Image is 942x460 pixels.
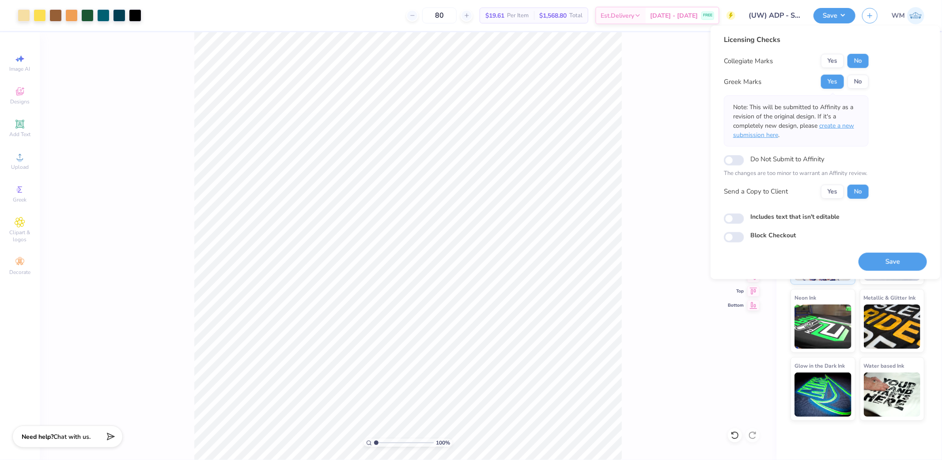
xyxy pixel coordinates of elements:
[650,11,698,20] span: [DATE] - [DATE]
[864,373,921,417] img: Water based Ink
[750,212,840,221] label: Includes text that isn't editable
[539,11,567,20] span: $1,568.80
[724,186,788,197] div: Send a Copy to Client
[907,7,924,24] img: Wilfredo Manabat
[821,54,844,68] button: Yes
[864,293,916,302] span: Metallic & Glitter Ink
[10,98,30,105] span: Designs
[813,8,855,23] button: Save
[794,293,816,302] span: Neon Ink
[864,304,921,349] img: Metallic & Glitter Ink
[742,7,807,24] input: Untitled Design
[847,75,869,89] button: No
[507,11,529,20] span: Per Item
[724,34,869,45] div: Licensing Checks
[733,122,854,139] span: create a new submission here
[9,131,30,138] span: Add Text
[728,302,744,308] span: Bottom
[821,75,844,89] button: Yes
[22,433,53,441] strong: Need help?
[724,77,761,87] div: Greek Marks
[485,11,504,20] span: $19.61
[436,439,450,447] span: 100 %
[892,7,924,24] a: WM
[4,229,35,243] span: Clipart & logos
[724,56,773,66] div: Collegiate Marks
[847,184,869,198] button: No
[794,361,845,370] span: Glow in the Dark Ink
[724,169,869,178] p: The changes are too minor to warrant an Affinity review.
[733,103,859,140] p: Note: This will be submitted to Affinity as a revision of the original design. If it's a complete...
[794,304,851,349] img: Neon Ink
[892,11,905,21] span: WM
[794,373,851,417] img: Glow in the Dark Ink
[601,11,634,20] span: Est. Delivery
[728,288,744,294] span: Top
[422,8,457,23] input: – –
[11,163,29,171] span: Upload
[750,231,796,240] label: Block Checkout
[750,153,825,165] label: Do Not Submit to Affinity
[569,11,583,20] span: Total
[864,361,904,370] span: Water based Ink
[13,196,27,203] span: Greek
[53,433,91,441] span: Chat with us.
[821,184,844,198] button: Yes
[703,12,712,19] span: FREE
[9,269,30,276] span: Decorate
[10,65,30,72] span: Image AI
[847,54,869,68] button: No
[859,252,927,270] button: Save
